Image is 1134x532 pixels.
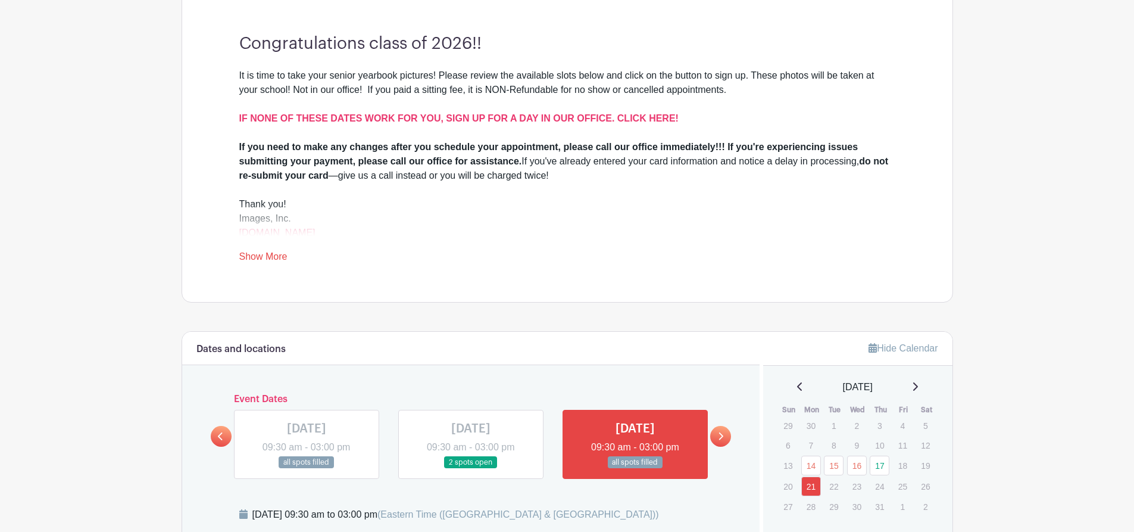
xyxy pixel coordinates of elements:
th: Sat [915,404,938,416]
span: [DATE] [843,380,873,394]
p: 26 [916,477,935,496]
a: IF NONE OF THESE DATES WORK FOR YOU, SIGN UP FOR A DAY IN OUR OFFICE. CLICK HERE! [239,113,679,123]
span: (Eastern Time ([GEOGRAPHIC_DATA] & [GEOGRAPHIC_DATA])) [377,509,659,519]
a: 15 [824,456,844,475]
p: 18 [893,456,913,475]
p: 29 [824,497,844,516]
p: 25 [893,477,913,496]
p: 6 [778,436,798,455]
a: Show More [239,251,288,266]
a: Hide Calendar [869,343,938,353]
p: 5 [916,416,935,435]
th: Fri [892,404,916,416]
h3: Congratulations class of 2026!! [239,34,895,54]
div: If you've already entered your card information and notice a delay in processing, —give us a call... [239,140,895,183]
a: [DOMAIN_NAME] [239,228,315,238]
th: Thu [869,404,892,416]
strong: If you need to make any changes after you schedule your appointment, please call our office immed... [239,142,858,166]
p: 30 [847,497,867,516]
p: 7 [801,436,821,455]
a: 14 [801,456,821,475]
p: 27 [778,497,798,516]
div: Thank you! [239,197,895,211]
p: 8 [824,436,844,455]
a: 16 [847,456,867,475]
th: Sun [777,404,801,416]
th: Mon [801,404,824,416]
p: 28 [801,497,821,516]
p: 12 [916,436,935,455]
p: 9 [847,436,867,455]
p: 2 [916,497,935,516]
p: 13 [778,456,798,475]
p: 24 [870,477,889,496]
p: 19 [916,456,935,475]
p: 31 [870,497,889,516]
p: 30 [801,416,821,435]
h6: Event Dates [232,394,711,405]
p: 10 [870,436,889,455]
p: 2 [847,416,867,435]
th: Tue [823,404,846,416]
th: Wed [846,404,870,416]
p: 1 [893,497,913,516]
strong: do not re-submit your card [239,156,889,181]
h6: Dates and locations [196,344,286,355]
a: 21 [801,477,821,496]
p: 20 [778,477,798,496]
p: 11 [893,436,913,455]
p: 4 [893,416,913,435]
div: [DATE] 09:30 am to 03:00 pm [252,508,659,522]
p: 29 [778,416,798,435]
p: 23 [847,477,867,496]
a: 17 [870,456,889,475]
p: 22 [824,477,844,496]
div: Images, Inc. [239,211,895,240]
p: 1 [824,416,844,435]
div: It is time to take your senior yearbook pictures! Please review the available slots below and cli... [239,69,895,140]
p: 3 [870,416,889,435]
